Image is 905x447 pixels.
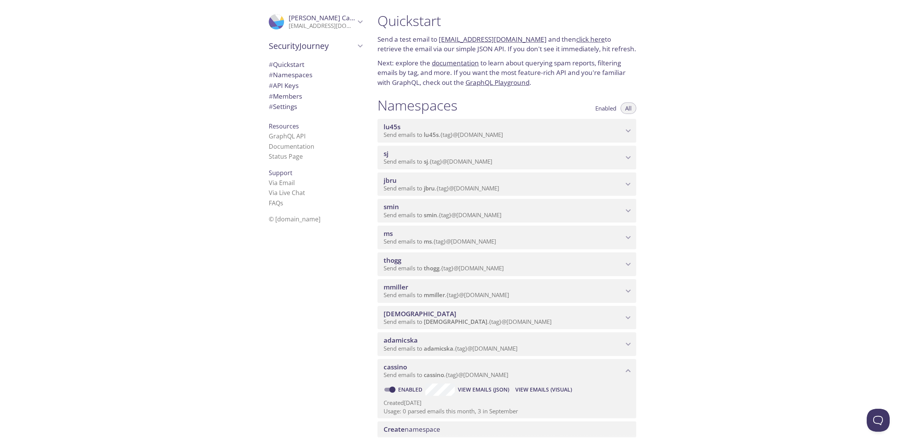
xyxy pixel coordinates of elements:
[466,78,529,87] a: GraphQL Playground
[377,226,636,249] div: ms namespace
[384,291,509,299] span: Send emails to . {tag} @[DOMAIN_NAME]
[269,215,320,223] span: © [DOMAIN_NAME]
[384,202,399,211] span: smin
[424,318,487,325] span: [DEMOGRAPHIC_DATA]
[384,122,400,131] span: lu45s
[384,309,456,318] span: [DEMOGRAPHIC_DATA]
[377,97,457,114] h1: Namespaces
[269,92,273,101] span: #
[377,172,636,196] div: jbru namespace
[424,211,437,219] span: smin
[384,283,408,291] span: mmiller
[269,70,273,79] span: #
[384,407,630,415] p: Usage: 0 parsed emails this month, 3 in September
[289,13,366,22] span: [PERSON_NAME] Cassino
[384,184,499,192] span: Send emails to . {tag} @[DOMAIN_NAME]
[384,256,401,265] span: thogg
[458,385,509,394] span: View Emails (JSON)
[384,345,518,352] span: Send emails to . {tag} @[DOMAIN_NAME]
[384,237,496,245] span: Send emails to . {tag} @[DOMAIN_NAME]
[269,70,312,79] span: Namespaces
[377,146,636,169] div: sj namespace
[515,385,572,394] span: View Emails (Visual)
[424,291,445,299] span: mmiller
[377,421,636,437] div: Create namespace
[269,81,273,90] span: #
[384,425,440,434] span: namespace
[424,184,435,192] span: jbru
[263,101,368,112] div: Team Settings
[384,211,502,219] span: Send emails to . {tag} @[DOMAIN_NAME]
[263,59,368,70] div: Quickstart
[269,179,295,187] a: Via Email
[377,252,636,276] div: thogg namespace
[455,384,512,396] button: View Emails (JSON)
[377,359,636,383] div: cassino namespace
[263,36,368,56] div: SecurityJourney
[269,142,314,151] a: Documentation
[384,371,508,379] span: Send emails to . {tag} @[DOMAIN_NAME]
[377,119,636,143] div: lu45s namespace
[269,152,303,161] a: Status Page
[263,70,368,80] div: Namespaces
[280,199,283,207] span: s
[269,199,283,207] a: FAQ
[384,399,630,407] p: Created [DATE]
[377,12,636,29] h1: Quickstart
[424,237,432,245] span: ms
[384,158,492,165] span: Send emails to . {tag} @[DOMAIN_NAME]
[384,362,407,371] span: cassino
[384,336,418,345] span: adamicska
[377,332,636,356] div: adamicska namespace
[269,102,297,111] span: Settings
[269,169,292,177] span: Support
[384,264,504,272] span: Send emails to . {tag} @[DOMAIN_NAME]
[439,35,547,44] a: [EMAIL_ADDRESS][DOMAIN_NAME]
[867,409,890,432] iframe: Help Scout Beacon - Open
[384,425,405,434] span: Create
[424,264,439,272] span: thogg
[384,176,397,185] span: jbru
[269,60,273,69] span: #
[512,384,575,396] button: View Emails (Visual)
[384,318,552,325] span: Send emails to . {tag} @[DOMAIN_NAME]
[621,102,636,114] button: All
[377,199,636,223] div: smin namespace
[269,132,305,140] a: GraphQL API
[576,35,605,44] a: click here
[263,9,368,34] div: Maria Cassino
[377,306,636,330] div: bautista namespace
[269,122,299,130] span: Resources
[269,92,302,101] span: Members
[377,279,636,303] div: mmiller namespace
[263,91,368,102] div: Members
[269,41,355,51] span: SecurityJourney
[424,158,428,165] span: sj
[269,60,304,69] span: Quickstart
[289,22,355,30] p: [EMAIL_ADDRESS][DOMAIN_NAME]
[384,131,503,138] span: Send emails to . {tag} @[DOMAIN_NAME]
[377,58,636,88] p: Next: explore the to learn about querying spam reports, filtering emails by tag, and more. If you...
[397,386,425,393] a: Enabled
[432,59,479,67] a: documentation
[269,189,305,197] a: Via Live Chat
[384,229,393,238] span: ms
[591,102,621,114] button: Enabled
[384,149,389,158] span: sj
[424,345,453,352] span: adamicska
[263,80,368,91] div: API Keys
[269,81,299,90] span: API Keys
[269,102,273,111] span: #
